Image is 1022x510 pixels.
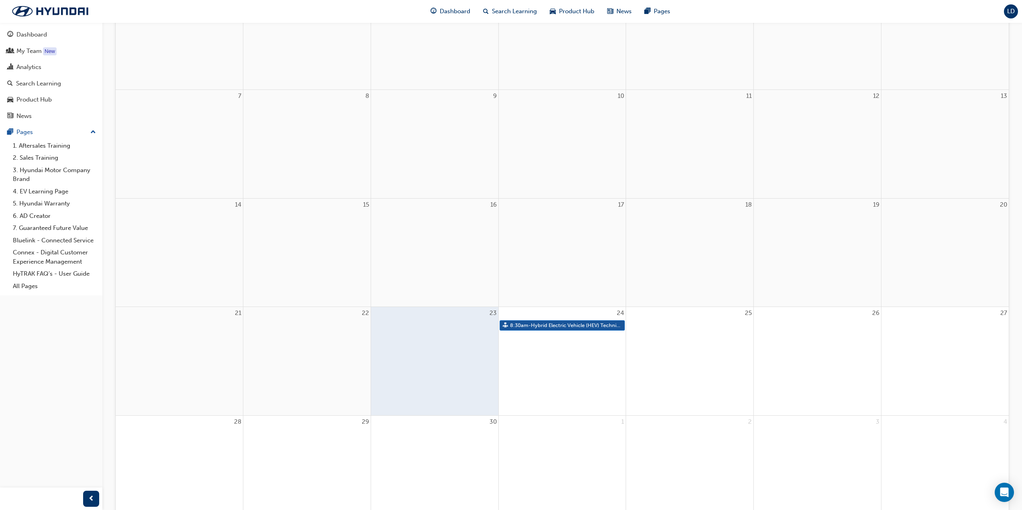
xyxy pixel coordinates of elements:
a: Search Learning [3,76,99,91]
td: September 22, 2025 [243,307,371,416]
div: Pages [16,128,33,137]
span: pages-icon [645,6,651,16]
div: Open Intercom Messenger [995,483,1014,502]
span: Dashboard [440,7,470,16]
div: Analytics [16,63,41,72]
td: September 21, 2025 [116,307,243,416]
a: Analytics [3,60,99,75]
span: 8:30am - Hybrid Electric Vehicle (HEV) Technical Training [510,321,624,331]
td: September 19, 2025 [754,198,881,307]
a: 4. EV Learning Page [10,185,99,198]
div: Product Hub [16,95,52,104]
a: September 25, 2025 [743,307,753,319]
a: News [3,109,99,124]
a: September 12, 2025 [871,90,881,102]
a: September 13, 2025 [999,90,1009,102]
span: guage-icon [7,31,13,39]
a: My Team [3,44,99,59]
span: sessionType_FACE_TO_FACE-icon [503,321,508,331]
td: September 17, 2025 [498,198,626,307]
button: LD [1004,4,1018,18]
span: Product Hub [559,7,594,16]
a: 1. Aftersales Training [10,140,99,152]
span: guage-icon [430,6,437,16]
td: September 20, 2025 [881,198,1009,307]
span: news-icon [607,6,613,16]
a: September 7, 2025 [237,90,243,102]
a: September 27, 2025 [999,307,1009,319]
a: 3. Hyundai Motor Company Brand [10,164,99,185]
span: up-icon [90,127,96,138]
a: 6. AD Creator [10,210,99,222]
span: news-icon [7,113,13,120]
div: News [16,112,32,121]
span: car-icon [550,6,556,16]
span: car-icon [7,96,13,104]
button: Pages [3,125,99,140]
a: guage-iconDashboard [424,3,477,20]
span: search-icon [483,6,489,16]
a: September 23, 2025 [488,307,498,319]
td: September 10, 2025 [498,90,626,199]
td: September 13, 2025 [881,90,1009,199]
a: 5. Hyundai Warranty [10,197,99,210]
td: September 16, 2025 [371,198,498,307]
a: Product Hub [3,92,99,107]
td: September 27, 2025 [881,307,1009,416]
span: Search Learning [492,7,537,16]
span: LD [1007,7,1015,16]
a: September 30, 2025 [488,416,498,428]
td: September 12, 2025 [754,90,881,199]
a: search-iconSearch Learning [477,3,543,20]
a: Dashboard [3,27,99,42]
td: September 11, 2025 [626,90,754,199]
a: pages-iconPages [638,3,677,20]
span: people-icon [7,48,13,55]
a: September 15, 2025 [361,199,371,211]
a: car-iconProduct Hub [543,3,601,20]
a: September 29, 2025 [360,416,371,428]
td: September 24, 2025 [498,307,626,416]
td: September 15, 2025 [243,198,371,307]
td: September 26, 2025 [754,307,881,416]
div: Dashboard [16,30,47,39]
span: search-icon [7,80,13,87]
span: chart-icon [7,64,13,71]
span: Pages [654,7,670,16]
td: September 14, 2025 [116,198,243,307]
a: September 16, 2025 [489,199,498,211]
td: September 7, 2025 [116,90,243,199]
a: HyTRAK FAQ's - User Guide [10,268,99,280]
a: All Pages [10,280,99,293]
a: September 17, 2025 [616,199,626,211]
div: My Team [16,47,42,56]
a: September 28, 2025 [233,416,243,428]
a: news-iconNews [601,3,638,20]
a: October 4, 2025 [1002,416,1009,428]
a: October 2, 2025 [747,416,753,428]
a: September 8, 2025 [364,90,371,102]
td: September 18, 2025 [626,198,754,307]
a: September 10, 2025 [616,90,626,102]
a: September 14, 2025 [233,199,243,211]
a: October 1, 2025 [620,416,626,428]
a: September 24, 2025 [615,307,626,319]
td: September 8, 2025 [243,90,371,199]
img: Trak [4,3,96,20]
a: Bluelink - Connected Service [10,234,99,247]
a: September 22, 2025 [360,307,371,319]
div: Tooltip anchor [43,47,57,55]
a: September 11, 2025 [745,90,753,102]
a: September 21, 2025 [233,307,243,319]
span: prev-icon [88,494,94,504]
a: September 26, 2025 [871,307,881,319]
a: September 20, 2025 [998,199,1009,211]
span: pages-icon [7,129,13,136]
a: September 19, 2025 [871,199,881,211]
div: Search Learning [16,79,61,88]
a: October 3, 2025 [874,416,881,428]
span: News [616,7,632,16]
a: Connex - Digital Customer Experience Management [10,246,99,268]
a: 7. Guaranteed Future Value [10,222,99,234]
